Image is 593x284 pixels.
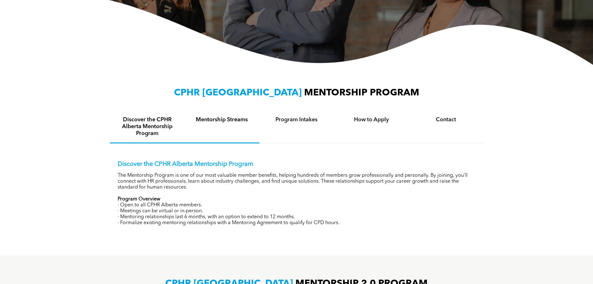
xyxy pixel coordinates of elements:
h4: Mentorship Streams [190,116,254,123]
p: The Mentorship Program is one of our most valuable member benefits, helping hundreds of members g... [118,173,476,190]
h4: Contact [414,116,478,123]
h4: Discover the CPHR Alberta Mentorship Program [115,116,179,137]
p: · Open to all CPHR Alberta members. [118,202,476,208]
span: CPHR [GEOGRAPHIC_DATA] [174,88,302,98]
p: Discover the CPHR Alberta Mentorship Program [118,161,476,168]
h4: How to Apply [340,116,403,123]
span: MENTORSHIP PROGRAM [304,88,419,98]
p: · Formalize existing mentoring relationships with a Mentoring Agreement to qualify for CPD hours. [118,220,476,226]
p: · Meetings can be virtual or in-person. [118,208,476,214]
strong: Program Overview [118,197,160,202]
p: · Mentoring relationships last 6 months, with an option to extend to 12 months. [118,214,476,220]
h4: Program Intakes [265,116,328,123]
